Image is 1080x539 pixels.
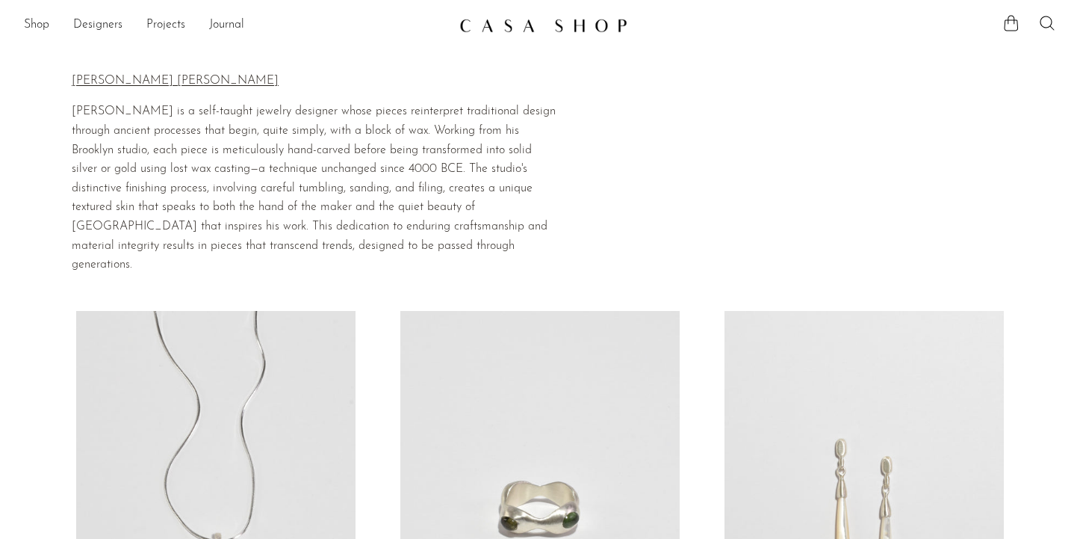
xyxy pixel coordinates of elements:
p: [PERSON_NAME] is a self-taught jewelry designer whose pieces reinterpret traditional design throu... [72,102,558,274]
a: Projects [146,16,185,35]
p: [PERSON_NAME] [PERSON_NAME] [72,72,558,91]
a: Journal [209,16,244,35]
nav: Desktop navigation [24,13,447,38]
a: Shop [24,16,49,35]
a: Designers [73,16,122,35]
ul: NEW HEADER MENU [24,13,447,38]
